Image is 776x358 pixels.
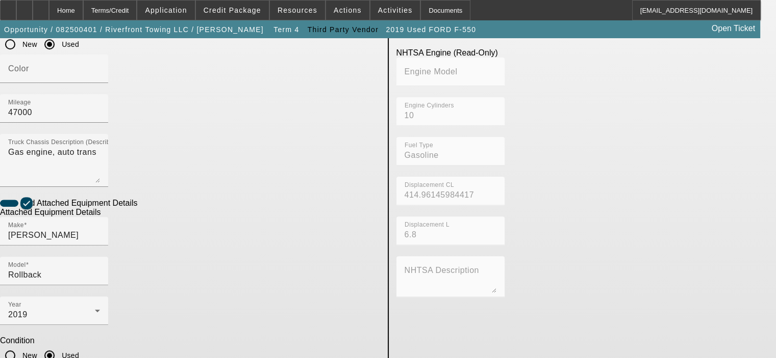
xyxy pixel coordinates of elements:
[204,6,261,14] span: Credit Package
[405,181,454,188] mat-label: Displacement CL
[8,139,181,145] mat-label: Truck Chassis Description (Describe the truck chassis only)
[405,142,433,148] mat-label: Fuel Type
[405,67,458,76] mat-label: Engine Model
[8,64,29,73] mat-label: Color
[405,221,449,228] mat-label: Displacement L
[20,39,37,49] label: New
[8,222,24,228] mat-label: Make
[8,261,26,268] mat-label: Model
[273,25,299,34] span: Term 4
[378,6,413,14] span: Activities
[708,20,759,37] a: Open Ticket
[60,39,79,49] label: Used
[196,1,269,20] button: Credit Package
[370,1,420,20] button: Activities
[334,6,362,14] span: Actions
[137,1,194,20] button: Application
[8,99,31,105] mat-label: Mileage
[405,266,479,274] mat-label: NHTSA Description
[270,1,325,20] button: Resources
[326,1,369,20] button: Actions
[145,6,187,14] span: Application
[4,25,264,34] span: Opportunity / 082500401 / Riverfront Towing LLC / [PERSON_NAME]
[305,20,381,39] button: Third Party Vendor
[405,102,454,108] mat-label: Engine Cylinders
[383,20,479,39] button: 2019 Used FORD F-550
[8,301,21,308] mat-label: Year
[18,199,137,208] label: Add Attached Equipment Details
[270,20,303,39] button: Term 4
[308,25,379,34] span: Third Party Vendor
[8,310,28,319] span: 2019
[386,25,476,34] span: 2019 Used FORD F-550
[278,6,317,14] span: Resources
